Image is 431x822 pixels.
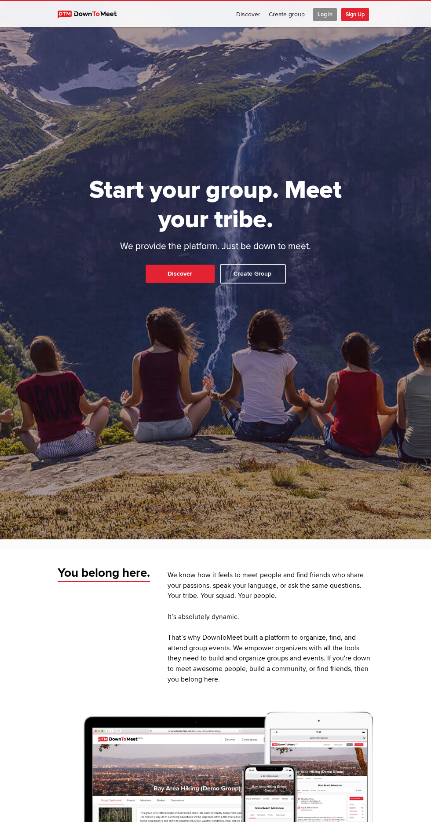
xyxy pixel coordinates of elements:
p: It’s absolutely dynamic. [168,612,373,623]
span: Log In [313,8,337,21]
span: Sign Up [341,8,369,21]
a: Discover [146,265,215,283]
span: You belong here. [58,565,150,582]
p: We know how it feels to meet people and find friends who share your passions, speak your language... [168,570,373,601]
a: Discover [232,1,264,27]
img: DownToMeet [58,11,125,18]
p: That’s why DownToMeet built a platform to organize, find, and attend group events. We empower org... [168,633,373,685]
h1: Start your group. Meet your tribe. [73,175,358,234]
a: Sign Up [341,1,373,27]
a: Create group [265,1,309,27]
a: Log In [309,1,341,27]
a: Create Group [220,264,286,284]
